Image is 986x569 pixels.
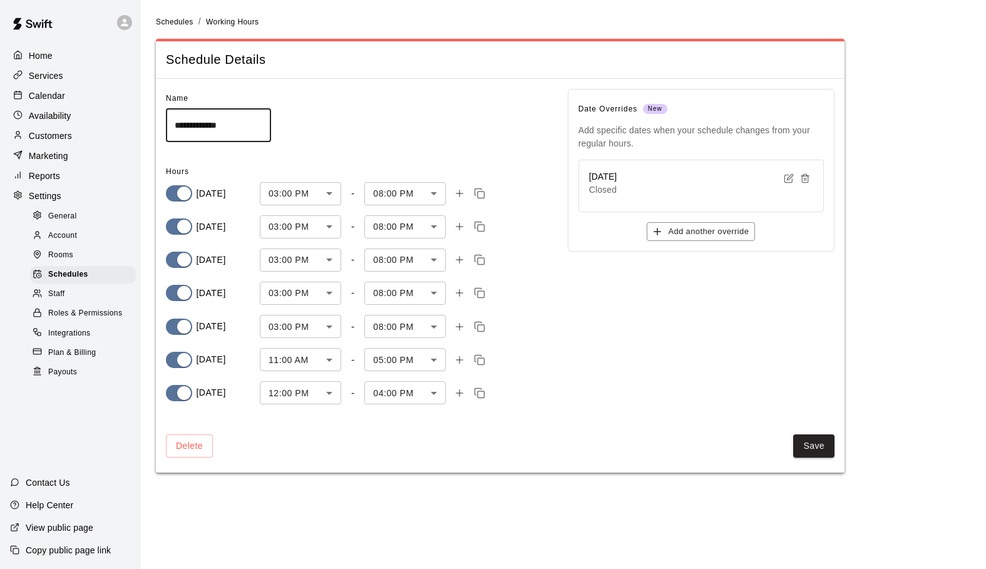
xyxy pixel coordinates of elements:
[29,150,68,162] p: Marketing
[260,215,341,238] div: 03:00 PM
[48,327,91,340] span: Integrations
[351,387,354,399] div: -
[166,167,189,176] span: Hours
[364,282,446,305] div: 08:00 PM
[48,269,88,281] span: Schedules
[364,182,446,205] div: 08:00 PM
[471,251,488,269] button: Copy time
[30,226,141,245] a: Account
[364,381,446,404] div: 04:00 PM
[48,288,64,300] span: Staff
[10,126,131,145] div: Customers
[260,381,341,404] div: 12:00 PM
[10,167,131,185] a: Reports
[589,170,617,184] h6: [DATE]
[48,230,77,242] span: Account
[351,254,354,265] div: -
[10,187,131,205] a: Settings
[10,146,131,165] a: Marketing
[30,343,141,362] a: Plan & Billing
[29,170,60,182] p: Reports
[10,66,131,85] a: Services
[196,287,225,300] p: [DATE]
[29,130,72,142] p: Customers
[351,354,354,366] div: -
[26,499,73,511] p: Help Center
[451,251,468,269] button: Add time slot
[196,187,225,200] p: [DATE]
[351,321,354,332] div: -
[48,307,122,320] span: Roles & Permissions
[364,215,446,238] div: 08:00 PM
[29,90,65,102] p: Calendar
[30,285,141,304] a: Staff
[196,386,225,399] p: [DATE]
[451,284,468,302] button: Add time slot
[196,254,225,267] p: [DATE]
[29,110,71,122] p: Availability
[260,348,341,371] div: 11:00 AM
[30,247,136,264] div: Rooms
[471,185,488,202] button: Copy time
[26,544,111,556] p: Copy public page link
[30,246,141,265] a: Rooms
[26,476,70,489] p: Contact Us
[196,353,225,366] p: [DATE]
[451,351,468,369] button: Add time slot
[260,282,341,305] div: 03:00 PM
[10,86,131,105] a: Calendar
[643,101,667,118] span: New
[30,304,141,324] a: Roles & Permissions
[30,265,141,285] a: Schedules
[260,249,341,272] div: 03:00 PM
[578,100,824,120] span: Date Overrides
[30,266,136,284] div: Schedules
[451,185,468,202] button: Add time slot
[451,384,468,402] button: Add time slot
[29,69,63,82] p: Services
[166,51,835,68] span: Schedule Details
[206,18,259,26] span: Working Hours
[156,18,193,26] span: Schedules
[351,221,354,232] div: -
[578,124,824,149] p: Add specific dates when your schedule changes from your regular hours.
[260,315,341,338] div: 03:00 PM
[30,362,141,382] a: Payouts
[364,348,446,371] div: 05:00 PM
[471,384,488,402] button: Copy time
[351,287,354,299] div: -
[196,320,225,333] p: [DATE]
[10,46,131,65] a: Home
[48,249,73,262] span: Rooms
[471,351,488,369] button: Copy time
[10,106,131,125] a: Availability
[30,285,136,303] div: Staff
[451,218,468,235] button: Add time slot
[30,227,136,245] div: Account
[29,190,61,202] p: Settings
[48,366,77,379] span: Payouts
[30,207,141,226] a: General
[260,182,341,205] div: 03:00 PM
[793,434,835,458] button: Save
[48,210,77,223] span: General
[30,324,141,343] a: Integrations
[451,318,468,336] button: Add time slot
[647,222,755,242] button: Add another override
[196,220,225,233] p: [DATE]
[166,434,213,458] button: Delete
[29,49,53,62] p: Home
[351,188,354,199] div: -
[364,249,446,272] div: 08:00 PM
[30,305,136,322] div: Roles & Permissions
[166,94,188,103] span: Name
[471,218,488,235] button: Copy time
[364,315,446,338] div: 08:00 PM
[26,521,93,534] p: View public page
